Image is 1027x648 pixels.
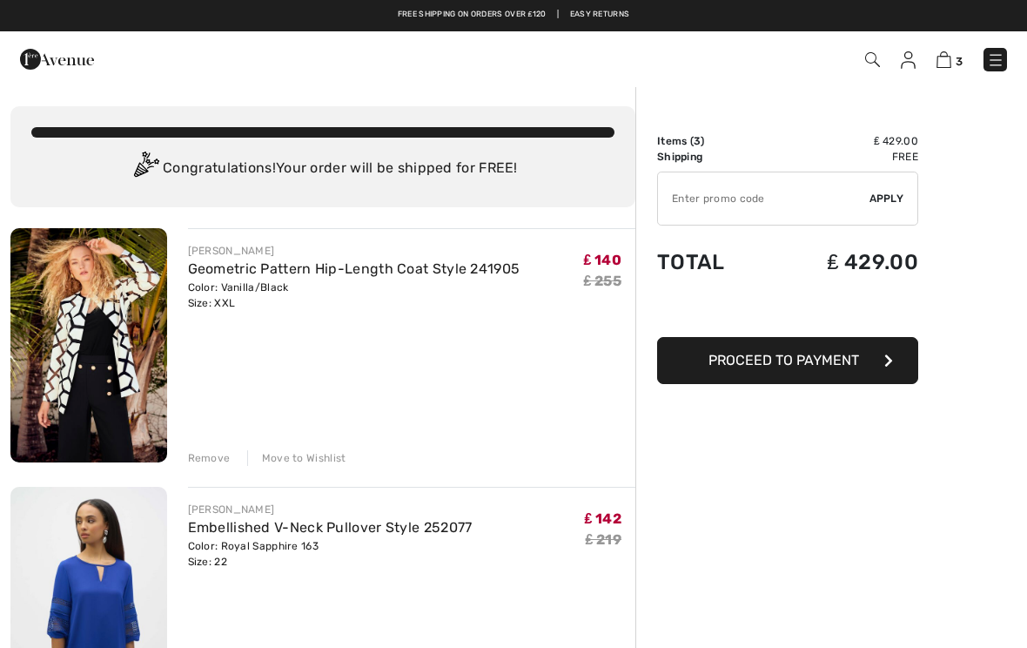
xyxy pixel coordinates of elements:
[128,152,163,186] img: Congratulation2.svg
[557,9,559,21] span: |
[708,352,859,368] span: Proceed to Payment
[586,531,621,548] s: ₤ 219
[936,51,951,68] img: Shopping Bag
[657,233,769,292] td: Total
[570,9,630,21] a: Easy Returns
[956,55,963,68] span: 3
[694,135,701,147] span: 3
[10,228,167,462] img: Geometric Pattern Hip-Length Coat Style 241905
[657,292,918,331] iframe: PayPal
[188,260,520,277] a: Geometric Pattern Hip-Length Coat Style 241905
[657,149,769,165] td: Shipping
[188,450,231,466] div: Remove
[31,152,614,186] div: Congratulations! Your order will be shipped for FREE!
[869,191,904,206] span: Apply
[901,51,916,69] img: My Info
[188,519,473,536] a: Embellished V-Neck Pullover Style 252077
[936,49,963,70] a: 3
[20,42,94,77] img: 1ère Avenue
[584,273,621,289] s: ₤ 255
[657,133,769,149] td: Items ( )
[769,233,918,292] td: ₤ 429.00
[658,172,869,225] input: Promo code
[657,337,918,384] button: Proceed to Payment
[188,280,520,311] div: Color: Vanilla/Black Size: XXL
[865,52,880,67] img: Search
[987,51,1004,69] img: Menu
[188,502,473,517] div: [PERSON_NAME]
[247,450,346,466] div: Move to Wishlist
[769,149,918,165] td: Free
[188,243,520,259] div: [PERSON_NAME]
[188,538,473,570] div: Color: Royal Sapphire 163 Size: 22
[20,50,94,66] a: 1ère Avenue
[769,133,918,149] td: ₤ 429.00
[398,9,547,21] a: Free shipping on orders over ₤120
[585,510,621,527] span: ₤ 142
[584,252,621,268] span: ₤ 140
